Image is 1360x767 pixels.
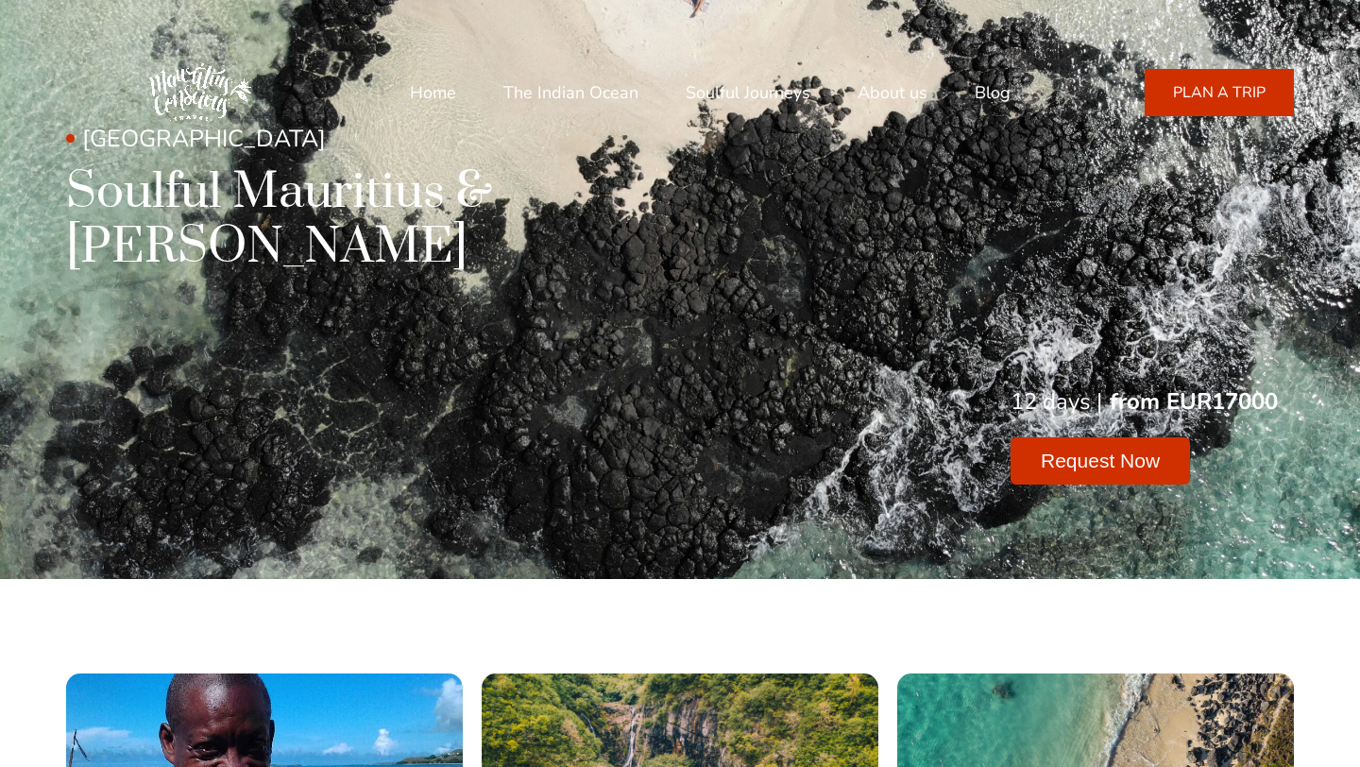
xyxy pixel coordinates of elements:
[1011,437,1190,485] button: Request Now
[1145,69,1294,116] a: PLAN A TRIP
[858,70,927,115] a: About us
[1011,386,1102,418] div: 12 days |
[503,70,638,115] a: The Indian Ocean
[410,70,456,115] a: Home
[686,70,810,115] a: Soulful Journeys
[1110,386,1278,418] div: from EUR17000
[66,165,878,274] h1: Soulful Mauritius & [PERSON_NAME]
[975,70,1011,115] a: Blog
